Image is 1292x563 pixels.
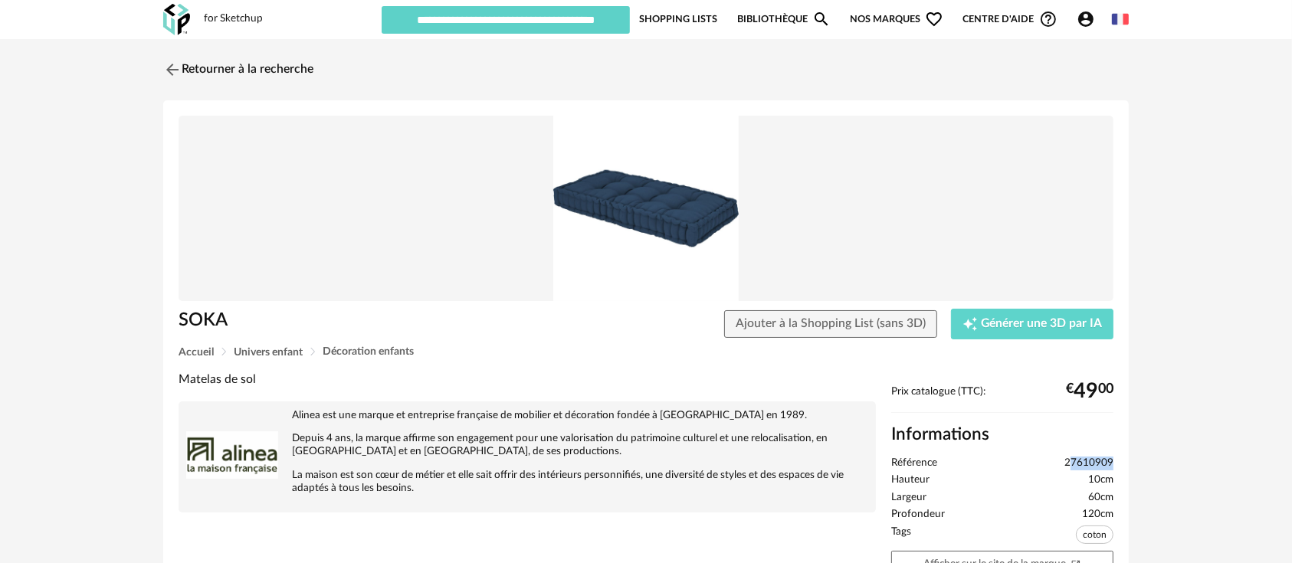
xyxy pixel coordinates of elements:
[1066,385,1113,398] div: € 00
[1088,491,1113,505] span: 60cm
[850,5,943,34] span: Nos marques
[1077,10,1095,28] span: Account Circle icon
[186,432,868,458] p: Depuis 4 ans, la marque affirme son engagement pour une valorisation du patrimoine culturel et un...
[951,309,1113,339] button: Creation icon Générer une 3D par IA
[1088,473,1113,487] span: 10cm
[163,4,190,35] img: OXP
[736,317,926,329] span: Ajouter à la Shopping List (sans 3D)
[812,10,831,28] span: Magnify icon
[179,116,1113,302] img: Product pack shot
[891,473,930,487] span: Hauteur
[204,12,263,26] div: for Sketchup
[891,457,937,470] span: Référence
[891,525,911,548] span: Tags
[724,310,937,338] button: Ajouter à la Shopping List (sans 3D)
[179,346,1113,358] div: Breadcrumb
[891,508,945,522] span: Profondeur
[1112,11,1129,28] img: fr
[186,469,868,495] p: La maison est son cœur de métier et elle sait offrir des intérieurs personnifiés, une diversité d...
[1074,385,1098,398] span: 49
[639,5,717,34] a: Shopping Lists
[179,347,214,358] span: Accueil
[962,316,978,332] span: Creation icon
[186,409,868,422] p: Alinea est une marque et entreprise française de mobilier et décoration fondée à [GEOGRAPHIC_DATA...
[234,347,303,358] span: Univers enfant
[925,10,943,28] span: Heart Outline icon
[179,372,876,388] div: Matelas de sol
[981,318,1102,330] span: Générer une 3D par IA
[891,491,926,505] span: Largeur
[891,424,1113,446] h2: Informations
[179,309,559,332] h1: SOKA
[1076,525,1113,544] span: coton
[1082,508,1113,522] span: 120cm
[1064,457,1113,470] span: 27610909
[891,385,1113,414] div: Prix catalogue (TTC):
[163,53,313,87] a: Retourner à la recherche
[1077,10,1102,28] span: Account Circle icon
[323,346,414,357] span: Décoration enfants
[1039,10,1058,28] span: Help Circle Outline icon
[186,409,278,501] img: brand logo
[163,61,182,79] img: svg+xml;base64,PHN2ZyB3aWR0aD0iMjQiIGhlaWdodD0iMjQiIHZpZXdCb3g9IjAgMCAyNCAyNCIgZmlsbD0ibm9uZSIgeG...
[963,10,1058,28] span: Centre d'aideHelp Circle Outline icon
[737,5,831,34] a: BibliothèqueMagnify icon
